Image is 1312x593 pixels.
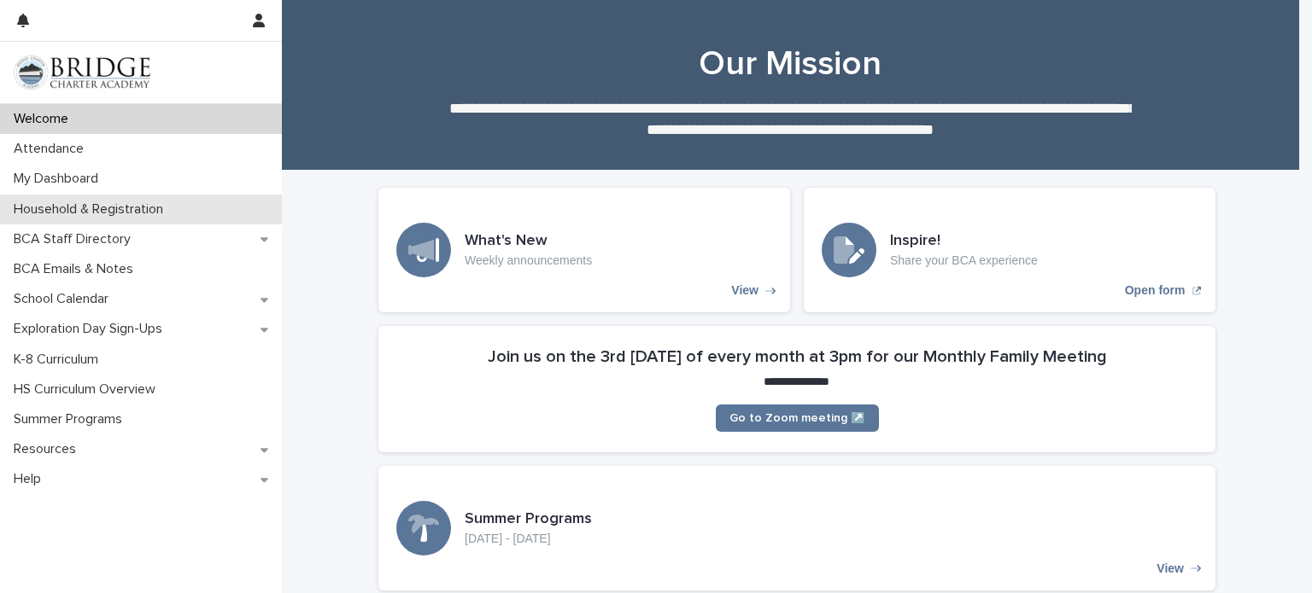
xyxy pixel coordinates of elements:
a: View [378,466,1215,590]
span: Go to Zoom meeting ↗️ [729,412,865,424]
a: View [378,188,790,312]
p: Weekly announcements [465,253,592,268]
h2: Join us on the 3rd [DATE] of every month at 3pm for our Monthly Family Meeting [488,346,1107,367]
p: View [731,283,758,298]
a: Open form [804,188,1215,312]
p: Open form [1125,283,1186,298]
h3: What's New [465,232,592,251]
p: Help [7,471,55,487]
p: Household & Registration [7,201,177,218]
p: Exploration Day Sign-Ups [7,321,176,337]
p: Attendance [7,141,97,157]
p: K-8 Curriculum [7,352,112,368]
p: View [1157,561,1184,576]
p: HS Curriculum Overview [7,381,169,398]
p: BCA Emails & Notes [7,261,147,277]
p: Welcome [7,111,82,127]
p: Resources [7,441,90,457]
h1: Our Mission [372,44,1209,84]
p: My Dashboard [7,171,112,187]
p: [DATE] - [DATE] [465,532,592,546]
h3: Summer Programs [465,510,592,529]
p: Share your BCA experience [890,253,1038,268]
img: V1C1m3IdTEidaUdm9Hs0 [14,55,150,90]
p: BCA Staff Directory [7,231,144,247]
p: School Calendar [7,291,122,307]
p: Summer Programs [7,411,136,427]
h3: Inspire! [890,232,1038,251]
a: Go to Zoom meeting ↗️ [716,404,879,432]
